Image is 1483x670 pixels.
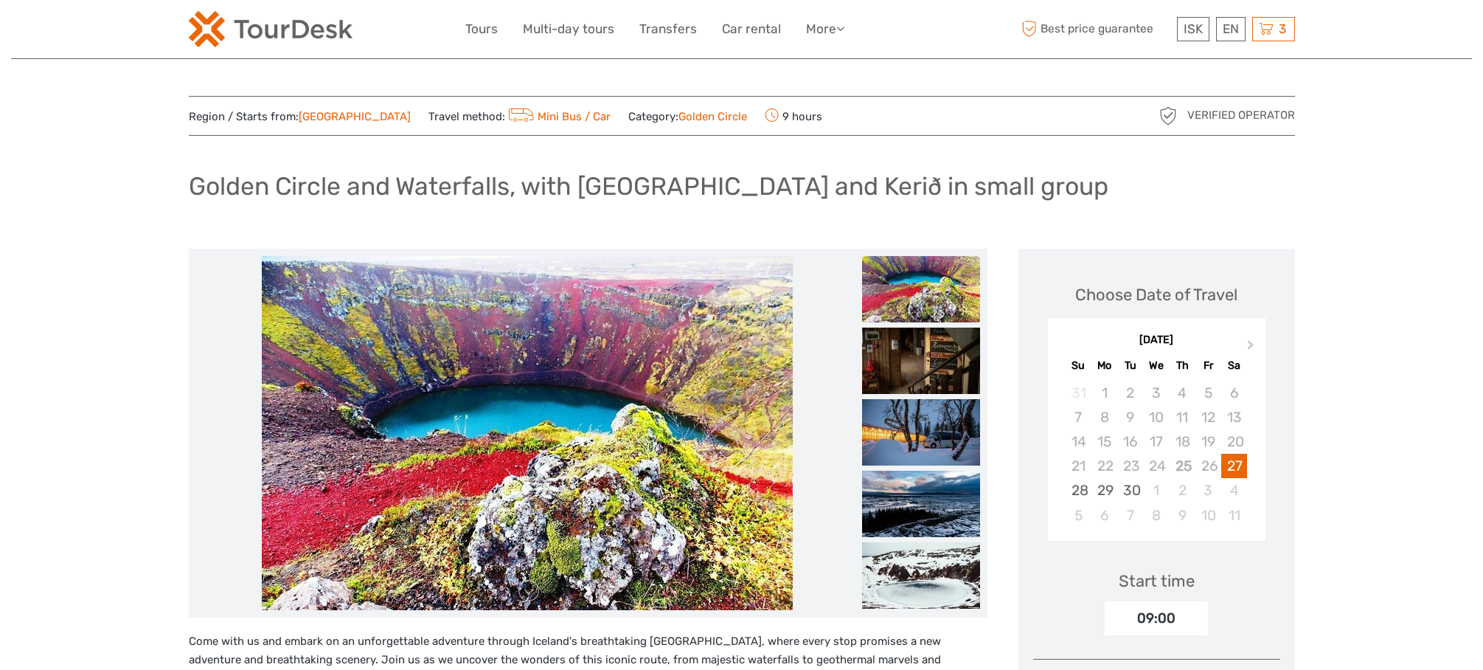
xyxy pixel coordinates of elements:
[862,328,980,394] img: ba60030af6fe4243a1a88458776d35f3_slider_thumbnail.jpg
[639,18,697,40] a: Transfers
[1066,405,1091,429] div: Not available Sunday, September 7th, 2025
[1195,454,1221,478] div: Not available Friday, September 26th, 2025
[1143,454,1169,478] div: Not available Wednesday, September 24th, 2025
[628,109,747,125] span: Category:
[1170,405,1195,429] div: Not available Thursday, September 11th, 2025
[1170,356,1195,376] div: Th
[1091,405,1117,429] div: Not available Monday, September 8th, 2025
[862,399,980,466] img: 0ff2ef9c06b44a84b519a368d8e29880_slider_thumbnail.jpg
[1221,405,1247,429] div: Not available Saturday, September 13th, 2025
[1091,454,1117,478] div: Not available Monday, September 22nd, 2025
[806,18,844,40] a: More
[1170,503,1195,528] div: Choose Thursday, October 9th, 2025
[1143,405,1169,429] div: Not available Wednesday, September 10th, 2025
[1195,356,1221,376] div: Fr
[1170,454,1195,478] div: Not available Thursday, September 25th, 2025
[1240,336,1264,360] button: Next Month
[1117,478,1143,502] div: Choose Tuesday, September 30th, 2025
[170,23,187,41] button: Open LiveChat chat widget
[1066,381,1091,405] div: Not available Sunday, August 31st, 2025
[1195,381,1221,405] div: Not available Friday, September 5th, 2025
[1143,478,1169,502] div: Choose Wednesday, October 1st, 2025
[1221,454,1247,478] div: Choose Saturday, September 27th, 2025
[299,110,411,123] a: [GEOGRAPHIC_DATA]
[189,109,411,125] span: Region / Starts from:
[1117,405,1143,429] div: Not available Tuesday, September 9th, 2025
[1066,454,1091,478] div: Not available Sunday, September 21st, 2025
[21,26,167,38] p: We're away right now. Please check back later!
[1117,454,1143,478] div: Not available Tuesday, September 23rd, 2025
[862,542,980,609] img: f5601dc859294e58bd303e335f7e4045_slider_thumbnail.jpg
[189,11,352,47] img: 120-15d4194f-c635-41b9-a512-a3cb382bfb57_logo_small.png
[1075,283,1237,306] div: Choose Date of Travel
[505,110,611,123] a: Mini Bus / Car
[862,471,980,537] img: 47e75c7b675942bba92f1cdd8d4a1691_slider_thumbnail.jpg
[1195,405,1221,429] div: Not available Friday, September 12th, 2025
[523,18,614,40] a: Multi-day tours
[1187,108,1295,123] span: Verified Operator
[678,110,747,123] a: Golden Circle
[1221,381,1247,405] div: Not available Saturday, September 6th, 2025
[1066,478,1091,502] div: Choose Sunday, September 28th, 2025
[465,18,498,40] a: Tours
[1143,503,1169,528] div: Choose Wednesday, October 8th, 2025
[1195,503,1221,528] div: Choose Friday, October 10th, 2025
[1091,356,1117,376] div: Mo
[1277,21,1288,36] span: 3
[1066,429,1091,454] div: Not available Sunday, September 14th, 2025
[1048,333,1265,348] div: [DATE]
[1066,503,1091,528] div: Choose Sunday, October 5th, 2025
[1052,381,1260,528] div: month 2025-09
[1221,478,1247,502] div: Choose Saturday, October 4th, 2025
[1184,21,1203,36] span: ISK
[862,256,980,322] img: 6e696d45278c4d96b6db4c8d07283a51_slider_thumbnail.jpg
[1143,429,1169,454] div: Not available Wednesday, September 17th, 2025
[1170,381,1195,405] div: Not available Thursday, September 4th, 2025
[1091,381,1117,405] div: Not available Monday, September 1st, 2025
[1195,478,1221,502] div: Choose Friday, October 3rd, 2025
[1221,503,1247,528] div: Choose Saturday, October 11th, 2025
[262,256,793,610] img: 187e60b4dcad40d3a620e5925293e6bc_main_slider.jpg
[1117,356,1143,376] div: Tu
[1105,601,1208,635] div: 09:00
[722,18,781,40] a: Car rental
[1117,381,1143,405] div: Not available Tuesday, September 2nd, 2025
[765,106,822,126] span: 9 hours
[428,106,611,126] span: Travel method:
[1143,356,1169,376] div: We
[1117,503,1143,528] div: Choose Tuesday, October 7th, 2025
[1091,429,1117,454] div: Not available Monday, September 15th, 2025
[1195,429,1221,454] div: Not available Friday, September 19th, 2025
[1221,356,1247,376] div: Sa
[1066,356,1091,376] div: Su
[1091,503,1117,528] div: Choose Monday, October 6th, 2025
[1091,478,1117,502] div: Choose Monday, September 29th, 2025
[189,171,1108,201] h1: Golden Circle and Waterfalls, with [GEOGRAPHIC_DATA] and Kerið in small group
[1170,429,1195,454] div: Not available Thursday, September 18th, 2025
[1216,17,1246,41] div: EN
[1143,381,1169,405] div: Not available Wednesday, September 3rd, 2025
[1018,17,1173,41] span: Best price guarantee
[1119,570,1195,593] div: Start time
[1156,104,1180,128] img: verified_operator_grey_128.png
[1117,429,1143,454] div: Not available Tuesday, September 16th, 2025
[1170,478,1195,502] div: Choose Thursday, October 2nd, 2025
[1221,429,1247,454] div: Not available Saturday, September 20th, 2025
